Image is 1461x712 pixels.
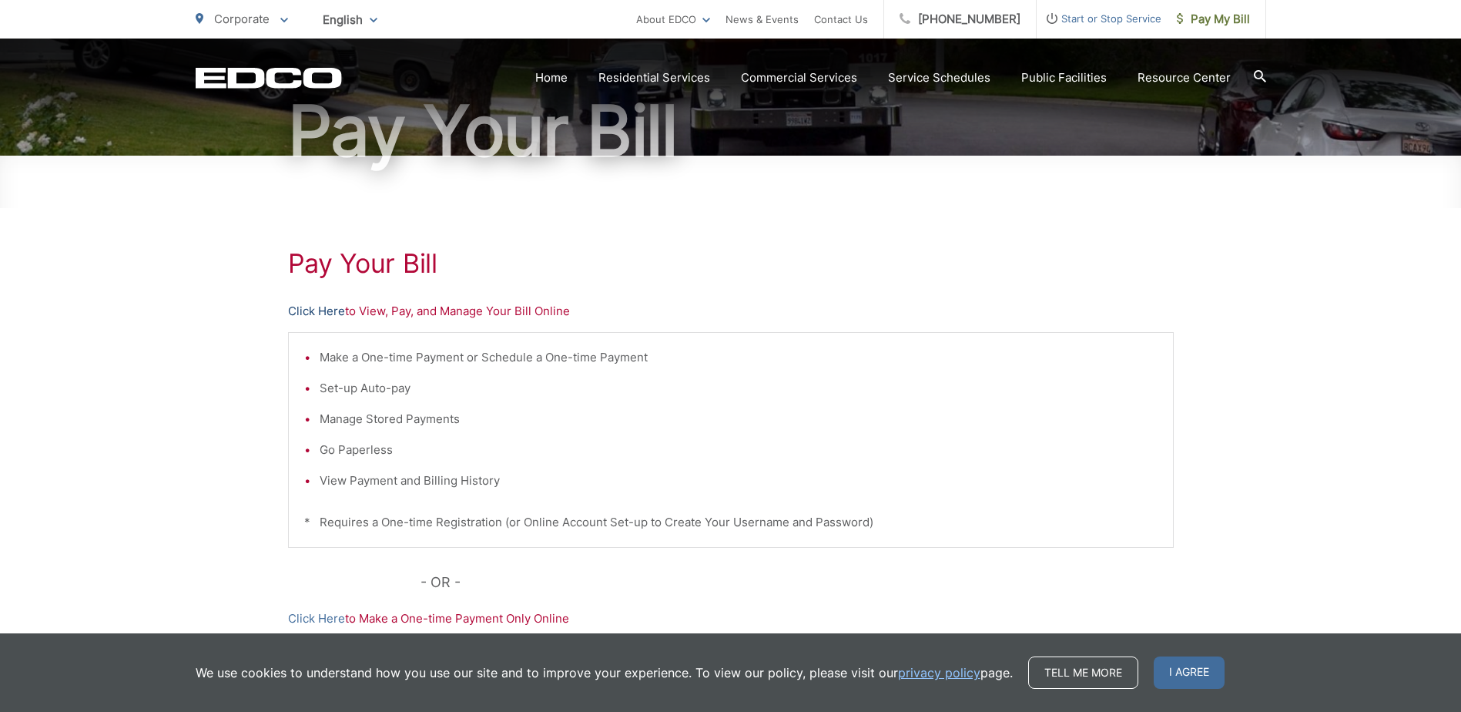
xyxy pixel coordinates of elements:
[311,6,389,33] span: English
[196,92,1266,170] h1: Pay Your Bill
[214,12,270,26] span: Corporate
[288,248,1174,279] h1: Pay Your Bill
[535,69,568,87] a: Home
[288,610,1174,628] p: to Make a One-time Payment Only Online
[288,302,345,321] a: Click Here
[320,472,1158,490] li: View Payment and Billing History
[888,69,990,87] a: Service Schedules
[636,10,710,29] a: About EDCO
[196,67,342,89] a: EDCD logo. Return to the homepage.
[1177,10,1250,29] span: Pay My Bill
[320,441,1158,459] li: Go Paperless
[725,10,799,29] a: News & Events
[598,69,710,87] a: Residential Services
[288,610,345,628] a: Click Here
[1154,657,1225,689] span: I agree
[288,302,1174,321] p: to View, Pay, and Manage Your Bill Online
[741,69,857,87] a: Commercial Services
[320,410,1158,428] li: Manage Stored Payments
[320,348,1158,367] li: Make a One-time Payment or Schedule a One-time Payment
[898,663,980,682] a: privacy policy
[320,379,1158,398] li: Set-up Auto-pay
[196,663,1013,682] p: We use cookies to understand how you use our site and to improve your experience. To view our pol...
[1138,69,1231,87] a: Resource Center
[304,513,1158,532] p: * Requires a One-time Registration (or Online Account Set-up to Create Your Username and Password)
[1028,657,1138,689] a: Tell me more
[814,10,868,29] a: Contact Us
[1021,69,1107,87] a: Public Facilities
[421,571,1174,594] p: - OR -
